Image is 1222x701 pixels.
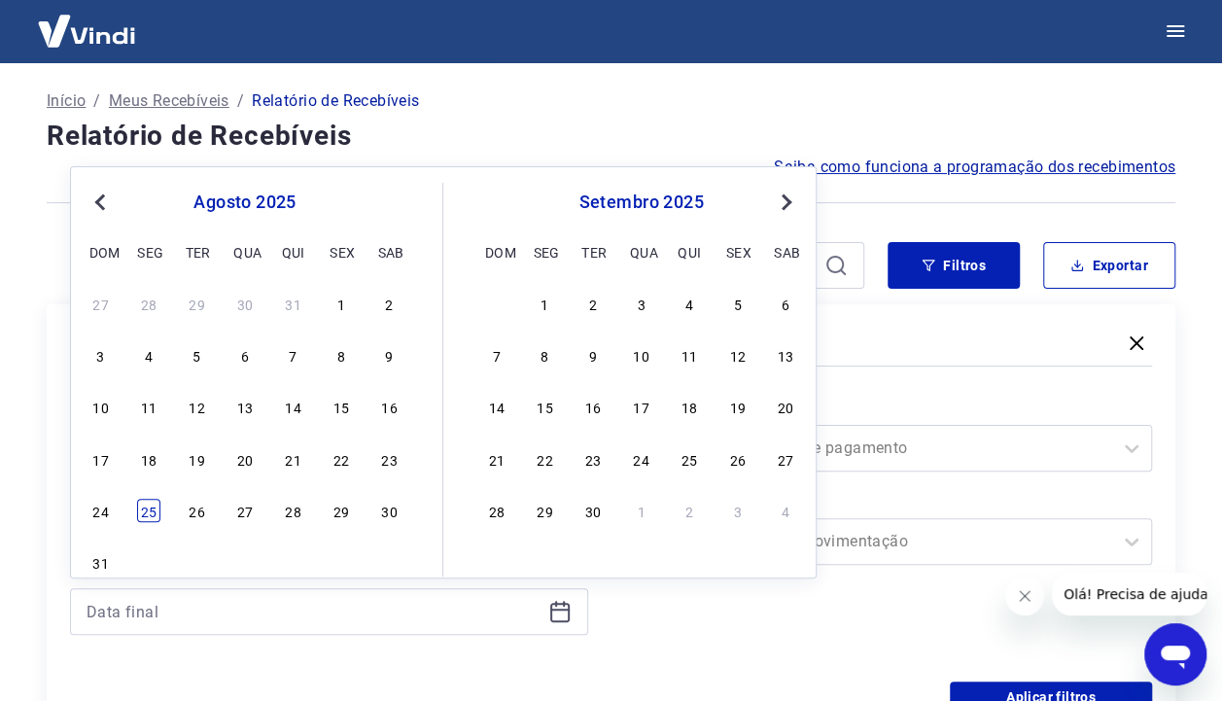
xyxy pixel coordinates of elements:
[186,499,209,522] div: Choose terça-feira, 26 de agosto de 2025
[678,343,701,367] div: Choose quinta-feira, 11 de setembro de 2025
[378,447,402,471] div: Choose sábado, 23 de agosto de 2025
[630,395,653,418] div: Choose quarta-feira, 17 de setembro de 2025
[581,395,605,418] div: Choose terça-feira, 16 de setembro de 2025
[137,447,160,471] div: Choose segunda-feira, 18 de agosto de 2025
[137,499,160,522] div: Choose segunda-feira, 25 de agosto de 2025
[1043,242,1175,289] button: Exportar
[581,343,605,367] div: Choose terça-feira, 9 de setembro de 2025
[186,292,209,315] div: Choose terça-feira, 29 de julho de 2025
[533,395,556,418] div: Choose segunda-feira, 15 de setembro de 2025
[485,395,508,418] div: Choose domingo, 14 de setembro de 2025
[330,240,353,263] div: sex
[137,292,160,315] div: Choose segunda-feira, 28 de julho de 2025
[482,289,800,524] div: month 2025-09
[630,240,653,263] div: qua
[186,240,209,263] div: ter
[581,292,605,315] div: Choose terça-feira, 2 de setembro de 2025
[378,550,402,574] div: Choose sábado, 6 de setembro de 2025
[233,447,257,471] div: Choose quarta-feira, 20 de agosto de 2025
[726,292,750,315] div: Choose sexta-feira, 5 de setembro de 2025
[233,240,257,263] div: qua
[378,395,402,418] div: Choose sábado, 16 de agosto de 2025
[726,343,750,367] div: Choose sexta-feira, 12 de setembro de 2025
[678,292,701,315] div: Choose quinta-feira, 4 de setembro de 2025
[678,395,701,418] div: Choose quinta-feira, 18 de setembro de 2025
[89,292,113,315] div: Choose domingo, 27 de julho de 2025
[87,289,403,577] div: month 2025-08
[533,343,556,367] div: Choose segunda-feira, 8 de setembro de 2025
[137,343,160,367] div: Choose segunda-feira, 4 de agosto de 2025
[109,89,229,113] a: Meus Recebíveis
[630,447,653,471] div: Choose quarta-feira, 24 de setembro de 2025
[282,550,305,574] div: Choose quinta-feira, 4 de setembro de 2025
[233,395,257,418] div: Choose quarta-feira, 13 de agosto de 2025
[186,447,209,471] div: Choose terça-feira, 19 de agosto de 2025
[726,499,750,522] div: Choose sexta-feira, 3 de outubro de 2025
[485,343,508,367] div: Choose domingo, 7 de setembro de 2025
[774,343,797,367] div: Choose sábado, 13 de setembro de 2025
[89,240,113,263] div: dom
[774,156,1175,179] a: Saiba como funciona a programação dos recebimentos
[533,447,556,471] div: Choose segunda-feira, 22 de setembro de 2025
[252,89,419,113] p: Relatório de Recebíveis
[630,292,653,315] div: Choose quarta-feira, 3 de setembro de 2025
[774,447,797,471] div: Choose sábado, 27 de setembro de 2025
[774,499,797,522] div: Choose sábado, 4 de outubro de 2025
[282,447,305,471] div: Choose quinta-feira, 21 de agosto de 2025
[47,117,1175,156] h4: Relatório de Recebíveis
[888,242,1020,289] button: Filtros
[89,550,113,574] div: Choose domingo, 31 de agosto de 2025
[485,499,508,522] div: Choose domingo, 28 de setembro de 2025
[233,343,257,367] div: Choose quarta-feira, 6 de agosto de 2025
[774,395,797,418] div: Choose sábado, 20 de setembro de 2025
[482,191,800,214] div: setembro 2025
[774,240,797,263] div: sab
[1005,577,1044,615] iframe: Fechar mensagem
[88,191,112,214] button: Previous Month
[233,292,257,315] div: Choose quarta-feira, 30 de julho de 2025
[581,447,605,471] div: Choose terça-feira, 23 de setembro de 2025
[533,499,556,522] div: Choose segunda-feira, 29 de setembro de 2025
[23,1,150,60] img: Vindi
[330,292,353,315] div: Choose sexta-feira, 1 de agosto de 2025
[137,550,160,574] div: Choose segunda-feira, 1 de setembro de 2025
[726,447,750,471] div: Choose sexta-feira, 26 de setembro de 2025
[630,343,653,367] div: Choose quarta-feira, 10 de setembro de 2025
[89,447,113,471] div: Choose domingo, 17 de agosto de 2025
[378,499,402,522] div: Choose sábado, 30 de agosto de 2025
[1052,573,1206,615] iframe: Mensagem da empresa
[581,240,605,263] div: ter
[678,447,701,471] div: Choose quinta-feira, 25 de setembro de 2025
[237,89,244,113] p: /
[47,89,86,113] a: Início
[87,597,541,626] input: Data final
[89,395,113,418] div: Choose domingo, 10 de agosto de 2025
[87,191,403,214] div: agosto 2025
[330,499,353,522] div: Choose sexta-feira, 29 de agosto de 2025
[186,343,209,367] div: Choose terça-feira, 5 de agosto de 2025
[93,89,100,113] p: /
[12,14,163,29] span: Olá! Precisa de ajuda?
[282,395,305,418] div: Choose quinta-feira, 14 de agosto de 2025
[233,499,257,522] div: Choose quarta-feira, 27 de agosto de 2025
[89,499,113,522] div: Choose domingo, 24 de agosto de 2025
[378,343,402,367] div: Choose sábado, 9 de agosto de 2025
[485,240,508,263] div: dom
[774,292,797,315] div: Choose sábado, 6 de setembro de 2025
[639,491,1149,514] label: Tipo de Movimentação
[533,292,556,315] div: Choose segunda-feira, 1 de setembro de 2025
[137,240,160,263] div: seg
[630,499,653,522] div: Choose quarta-feira, 1 de outubro de 2025
[330,550,353,574] div: Choose sexta-feira, 5 de setembro de 2025
[775,191,798,214] button: Next Month
[485,292,508,315] div: Choose domingo, 31 de agosto de 2025
[581,499,605,522] div: Choose terça-feira, 30 de setembro de 2025
[282,343,305,367] div: Choose quinta-feira, 7 de agosto de 2025
[330,395,353,418] div: Choose sexta-feira, 15 de agosto de 2025
[639,398,1149,421] label: Forma de Pagamento
[186,550,209,574] div: Choose terça-feira, 2 de setembro de 2025
[282,240,305,263] div: qui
